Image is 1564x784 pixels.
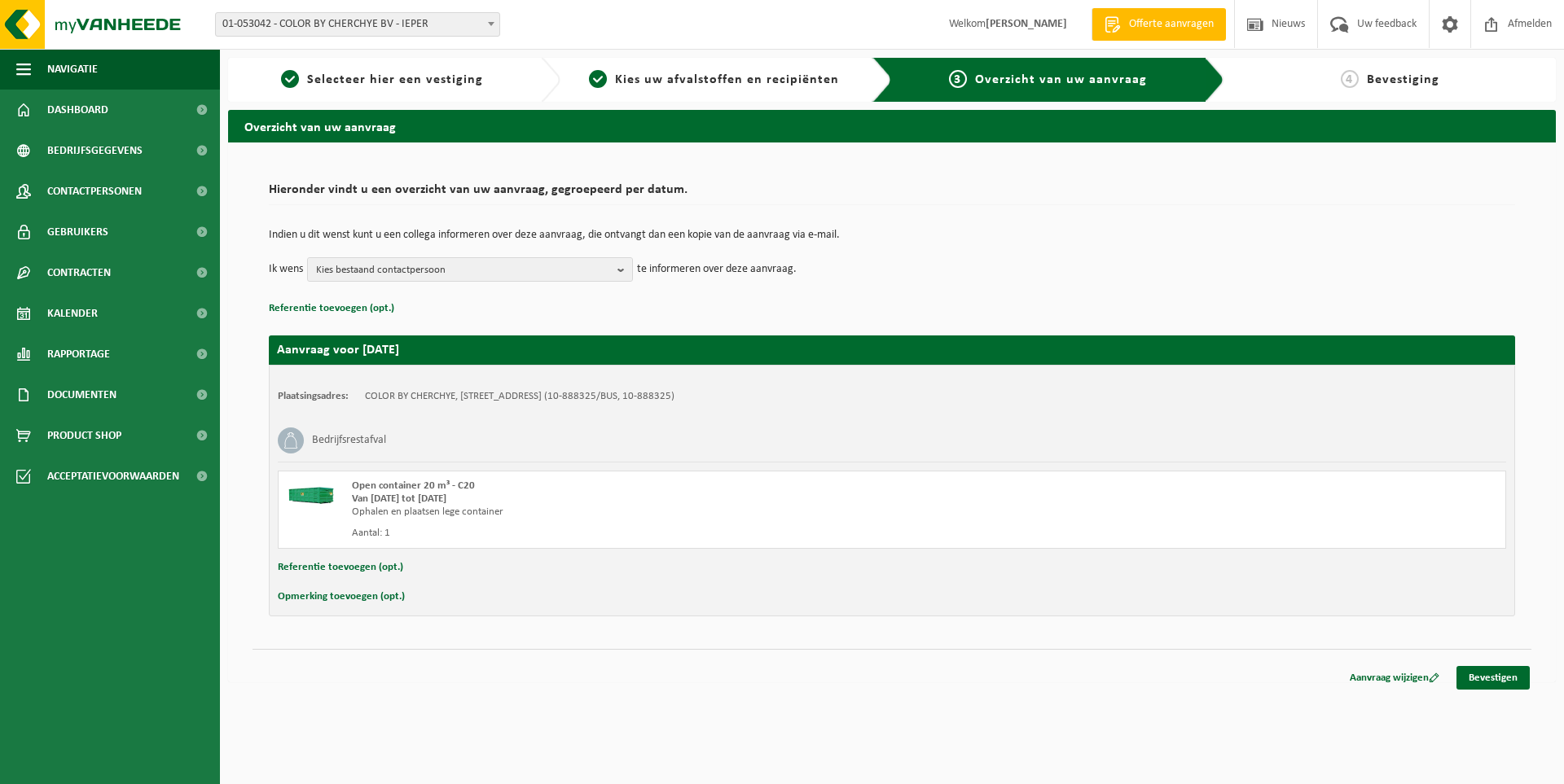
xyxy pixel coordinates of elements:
[228,110,1556,142] h2: Overzicht van uw aanvraag
[352,480,475,491] span: Open container 20 m³ - C20
[352,493,446,504] strong: Van [DATE] tot [DATE]
[1456,666,1530,690] a: Bevestigen
[1367,73,1439,86] span: Bevestiging
[277,344,399,357] strong: Aanvraag voor [DATE]
[47,334,110,374] span: Rapportage
[47,456,179,497] span: Acceptatievoorwaarden
[269,257,303,282] p: Ik wens
[975,73,1147,86] span: Overzicht van uw aanvraag
[1092,8,1226,41] a: Offerte aanvragen
[281,70,299,88] span: 1
[307,257,633,282] button: Kies bestaand contactpersoon
[216,13,499,36] span: 01-053042 - COLOR BY CHERCHYE BV - IEPER
[615,73,839,86] span: Kies uw afvalstoffen en recipiënten
[986,18,1067,30] strong: [PERSON_NAME]
[47,374,116,415] span: Documenten
[278,557,403,578] button: Referentie toevoegen (opt.)
[269,298,394,319] button: Referentie toevoegen (opt.)
[569,70,860,90] a: 2Kies uw afvalstoffen en recipiënten
[47,130,143,171] span: Bedrijfsgegevens
[47,252,111,293] span: Contracten
[1341,70,1359,88] span: 4
[589,70,607,88] span: 2
[1125,16,1218,33] span: Offerte aanvragen
[352,506,957,519] div: Ophalen en plaatsen lege container
[637,257,797,282] p: te informeren over deze aanvraag.
[47,49,98,90] span: Navigatie
[215,12,500,37] span: 01-053042 - COLOR BY CHERCHYE BV - IEPER
[287,480,336,504] img: HK-XC-20-GN-00.png
[316,258,611,283] span: Kies bestaand contactpersoon
[47,212,108,252] span: Gebruikers
[47,90,108,130] span: Dashboard
[47,293,98,334] span: Kalender
[1338,666,1452,690] a: Aanvraag wijzigen
[949,70,967,88] span: 3
[269,183,1515,205] h2: Hieronder vindt u een overzicht van uw aanvraag, gegroepeerd per datum.
[312,427,386,453] h3: Bedrijfsrestafval
[269,230,1515,241] p: Indien u dit wenst kunt u een collega informeren over deze aanvraag, die ontvangt dan een kopie v...
[47,415,121,456] span: Product Shop
[352,527,957,540] div: Aantal: 1
[365,390,674,403] td: COLOR BY CHERCHYE, [STREET_ADDRESS] (10-888325/BUS, 10-888325)
[236,70,528,90] a: 1Selecteer hier een vestiging
[278,586,405,607] button: Opmerking toevoegen (opt.)
[278,391,349,401] strong: Plaatsingsadres:
[47,171,142,212] span: Contactpersonen
[307,73,483,86] span: Selecteer hier een vestiging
